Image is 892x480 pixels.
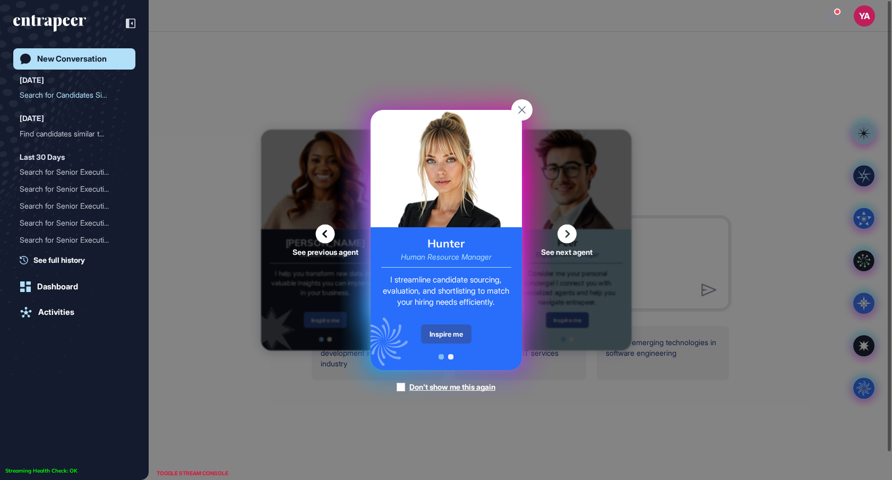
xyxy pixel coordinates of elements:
[154,467,231,480] div: TOGGLE STREAM CONSOLE
[381,274,511,307] div: I streamline candidate sourcing, evaluation, and shortlisting to match your hiring needs efficien...
[33,254,85,265] span: See full history
[20,164,129,181] div: Search for Senior Executives and Directors in Europe with Expertise in Digital Banking and Paymen...
[20,232,129,248] div: Search for Senior Executives and Directors in Europe Specializing in Digital Banking, Payment Sys...
[20,112,44,125] div: [DATE]
[20,232,121,248] div: Search for Senior Executi...
[20,164,121,181] div: Search for Senior Executi...
[13,48,135,70] a: New Conversation
[20,74,44,87] div: [DATE]
[20,181,121,198] div: Search for Senior Executi...
[20,87,121,104] div: Search for Candidates Sim...
[38,307,74,317] div: Activities
[293,248,358,256] span: See previous agent
[13,15,86,32] div: entrapeer-logo
[427,238,465,249] div: Hunter
[854,5,875,27] button: YA
[20,151,65,164] div: Last 30 Days
[421,324,471,344] div: Inspire me
[20,125,121,142] div: Find candidates similar t...
[20,215,129,232] div: Search for Senior Executives and Managers in Digital Banking and Payments across Germany, Estonia...
[20,198,129,215] div: Search for Senior Executives, Managers, Directors, and Group Managers in Digital Banking and Paym...
[37,54,107,64] div: New Conversation
[13,276,135,297] a: Dashboard
[541,248,593,256] span: See next agent
[20,215,121,232] div: Search for Senior Executi...
[371,110,522,227] img: hunter-card.png
[409,382,495,392] div: Don't show me this again
[20,198,121,215] div: Search for Senior Executi...
[13,302,135,323] a: Activities
[20,254,135,265] a: See full history
[20,87,129,104] div: Search for Candidates Similar to Yasemin Hukumdar
[20,181,129,198] div: Search for Senior Executives and Directors in Digital Banking and Payment Systems in Germany, Est...
[37,282,78,292] div: Dashboard
[20,125,129,142] div: Find candidates similar to Yasemin Hukumdar
[401,253,492,261] div: Human Resource Manager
